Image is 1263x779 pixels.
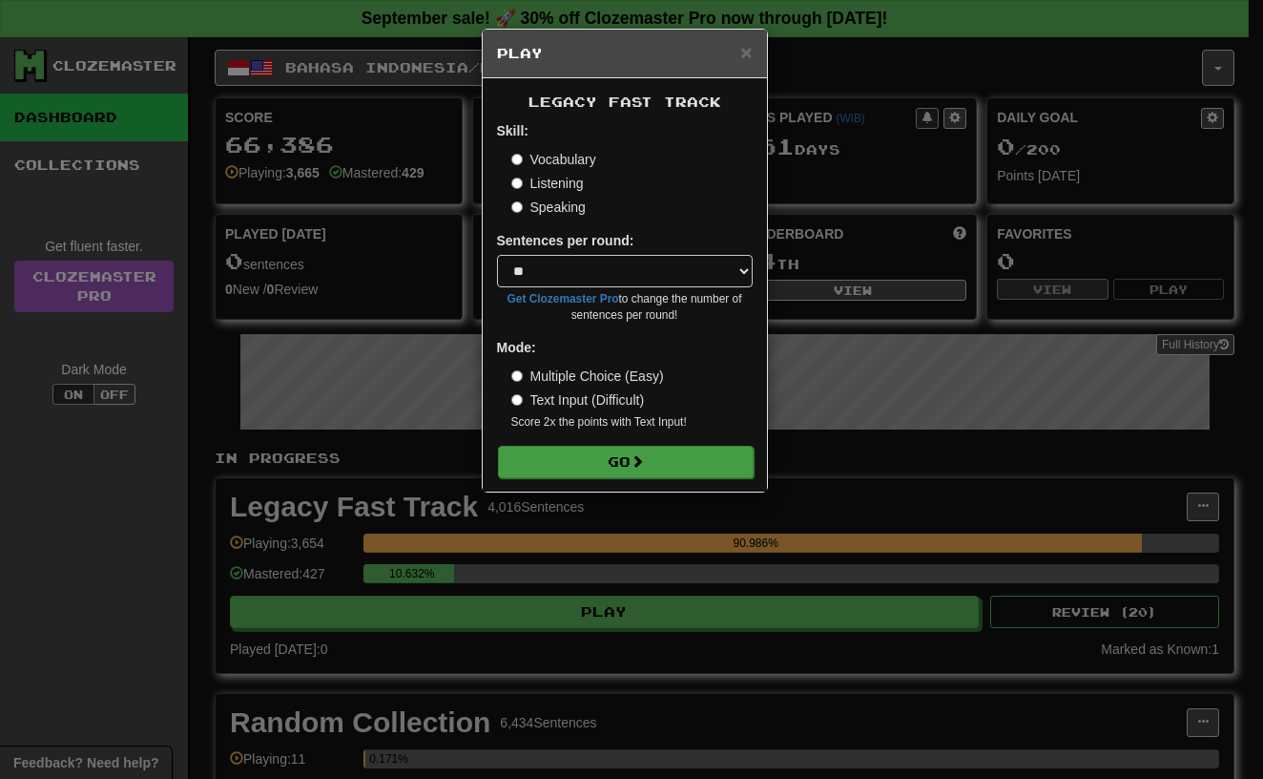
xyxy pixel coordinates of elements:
label: Speaking [511,198,586,217]
span: Legacy Fast Track [528,94,721,110]
small: Score 2x the points with Text Input ! [511,414,753,431]
label: Multiple Choice (Easy) [511,367,664,386]
input: Listening [511,178,523,189]
label: Vocabulary [511,150,596,169]
input: Text Input (Difficult) [511,394,523,406]
h5: Play [497,44,753,63]
strong: Skill: [497,123,528,138]
label: Sentences per round: [497,231,634,250]
a: Get Clozemaster Pro [507,292,619,305]
label: Text Input (Difficult) [511,390,645,410]
span: × [740,41,752,63]
strong: Mode: [497,340,536,355]
button: Close [740,42,752,62]
small: to change the number of sentences per round! [497,291,753,324]
button: Go [498,446,754,478]
input: Vocabulary [511,154,523,165]
label: Listening [511,174,584,193]
input: Speaking [511,201,523,213]
input: Multiple Choice (Easy) [511,370,523,382]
